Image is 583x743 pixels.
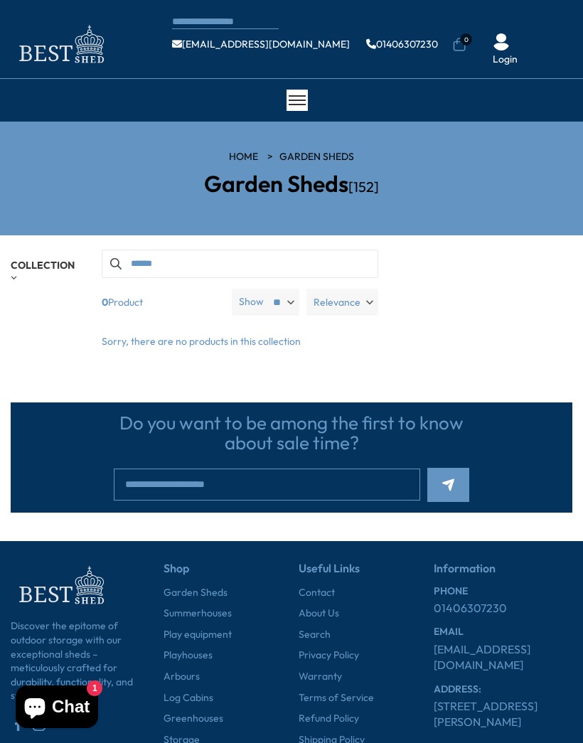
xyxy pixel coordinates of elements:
[434,586,572,597] h6: PHONE
[452,38,466,52] a: 0
[279,150,354,164] a: Garden Sheds
[299,670,342,684] a: Warranty
[434,626,572,637] h6: EMAIL
[91,335,388,349] div: Sorry, there are no products in this collection
[164,562,281,586] h5: Shop
[164,691,213,705] a: Log Cabins
[108,171,476,196] h2: Garden Sheds
[11,685,102,732] inbox-online-store-chat: Shopify online store chat
[493,33,510,50] img: User Icon
[172,39,350,49] a: [EMAIL_ADDRESS][DOMAIN_NAME]
[427,468,469,502] button: Subscribe
[434,684,572,695] h6: ADDRESS:
[460,33,472,46] span: 0
[11,259,75,272] span: Collection
[164,606,232,621] a: Summerhouses
[102,289,108,316] b: 0
[314,289,360,316] span: Relevance
[11,562,110,609] img: footer-logo
[299,586,335,600] a: Contact
[229,150,258,164] a: HOME
[299,562,416,586] h5: Useful Links
[434,600,507,616] a: 01406307230
[114,413,469,454] h3: Do you want to be among the first to know about sale time?
[299,628,331,642] a: Search
[299,648,359,663] a: Privacy Policy
[11,619,146,717] p: Discover the epitome of outdoor storage with our exceptional sheds – meticulously crafted for dur...
[299,712,359,726] a: Refund Policy
[239,295,264,309] label: Show
[102,250,378,278] input: Search products
[434,562,572,586] h5: Information
[164,712,223,726] a: Greenhouses
[306,289,378,316] label: Relevance
[164,628,232,642] a: Play equipment
[434,698,572,730] a: [STREET_ADDRESS][PERSON_NAME]
[493,53,518,67] a: Login
[96,289,225,316] span: Product
[164,586,228,600] a: Garden Sheds
[299,606,339,621] a: About Us
[164,648,213,663] a: Playhouses
[434,641,572,673] a: [EMAIL_ADDRESS][DOMAIN_NAME]
[164,670,200,684] a: Arbours
[11,21,110,68] img: logo
[366,39,438,49] a: 01406307230
[348,178,379,196] span: [152]
[299,691,374,705] a: Terms of Service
